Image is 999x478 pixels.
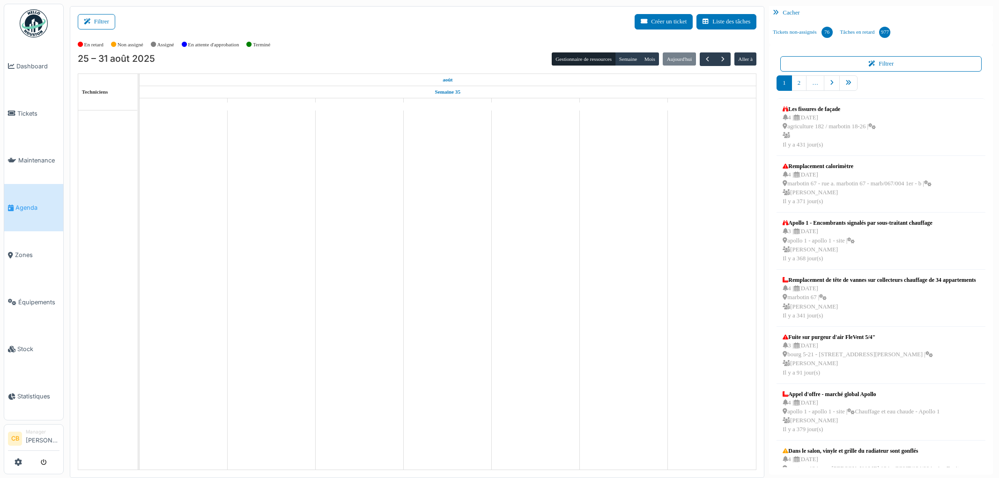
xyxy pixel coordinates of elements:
button: Précédent [700,52,715,66]
label: En retard [84,41,104,49]
button: Aujourd'hui [663,52,696,66]
div: Dans le salon, vinyle et grille du radiateur sont gonflés [783,447,979,455]
a: Maintenance [4,137,63,184]
button: Créer un ticket [635,14,693,29]
a: 27 août 2025 [349,98,370,110]
div: Les fissures de façade [783,105,876,113]
button: Gestionnaire de ressources [552,52,615,66]
div: Cacher [769,6,993,20]
label: Non assigné [118,41,143,49]
span: Dashboard [16,62,59,71]
div: Appel d'offre - marché global Apollo [783,390,940,398]
div: Remplacement de tête de vannes sur collecteurs chauffage de 34 appartements [783,276,976,284]
a: 25 août 2025 [173,98,193,110]
div: Fuite sur purgeur d'air FleVent 5/4" [783,333,933,341]
a: Apollo 1 - Encombrants signalés par sous-traitant chauffage 3 |[DATE] apollo 1 - apollo 1 - site ... [780,216,934,265]
span: Agenda [15,203,59,212]
a: Fuite sur purgeur d'air FleVent 5/4" 3 |[DATE] bourg 5-21 - [STREET_ADDRESS][PERSON_NAME] | [PERS... [780,331,935,380]
a: Remplacement calorimètre 4 |[DATE] marbotin 67 - rue a. marbotin 67 - marb/067/004 1er - b | [PER... [780,160,934,209]
a: 2 [792,75,807,91]
a: Remplacement de tête de vannes sur collecteurs chauffage de 34 appartements 4 |[DATE] marbotin 67... [780,273,978,323]
button: Filtrer [780,56,982,72]
a: Équipements [4,279,63,326]
a: Dashboard [4,43,63,90]
a: 30 août 2025 [613,98,635,110]
button: Liste des tâches [696,14,756,29]
a: … [806,75,824,91]
div: Remplacement calorimètre [783,162,932,170]
a: Agenda [4,184,63,231]
a: 25 août 2025 [440,74,455,86]
a: Appel d'offre - marché global Apollo 4 |[DATE] apollo 1 - apollo 1 - site |Chauffage et eau chaud... [780,388,942,437]
div: 3 | [DATE] bourg 5-21 - [STREET_ADDRESS][PERSON_NAME] | [PERSON_NAME] Il y a 91 jour(s) [783,341,933,377]
a: 26 août 2025 [260,98,283,110]
img: Badge_color-CXgf-gQk.svg [20,9,48,37]
a: Semaine 35 [433,86,463,98]
span: Zones [15,250,59,259]
button: Mois [641,52,659,66]
button: Semaine [615,52,641,66]
nav: pager [777,75,985,98]
div: Manager [26,428,59,435]
h2: 25 – 31 août 2025 [78,53,155,65]
label: Terminé [253,41,270,49]
button: Filtrer [78,14,115,29]
div: 76 [821,27,833,38]
button: Aller à [734,52,756,66]
span: Tickets [17,109,59,118]
label: Assigné [157,41,174,49]
a: Tickets [4,90,63,137]
a: Stock [4,326,63,373]
a: Tickets non-assignés [769,20,836,45]
a: Tâches en retard [836,20,895,45]
a: 1 [777,75,792,91]
div: 4 | [DATE] agriculture 182 / marbotin 18-26 | Il y a 431 jour(s) [783,113,876,149]
div: 4 | [DATE] apollo 1 - apollo 1 - site | Chauffage et eau chaude - Apollo 1 [PERSON_NAME] Il y a 3... [783,398,940,434]
div: 4 | [DATE] marbotin 67 - rue a. marbotin 67 - marb/067/004 1er - b | [PERSON_NAME] Il y a 371 jou... [783,170,932,206]
div: 3 | [DATE] apollo 1 - apollo 1 - site | [PERSON_NAME] Il y a 368 jour(s) [783,227,932,263]
button: Suivant [715,52,730,66]
span: Maintenance [18,156,59,165]
a: 28 août 2025 [438,98,458,110]
a: Les fissures de façade 4 |[DATE] agriculture 182 / marbotin 18-26 | Il y a 431 jour(s) [780,103,878,152]
div: 977 [879,27,890,38]
span: Techniciens [82,89,108,95]
span: Statistiques [17,392,59,401]
li: CB [8,432,22,446]
a: 29 août 2025 [525,98,546,110]
a: Zones [4,231,63,279]
div: 4 | [DATE] marbotin 67 | [PERSON_NAME] Il y a 341 jour(s) [783,284,976,320]
a: CB Manager[PERSON_NAME] [8,428,59,451]
a: Statistiques [4,373,63,420]
div: Apollo 1 - Encombrants signalés par sous-traitant chauffage [783,219,932,227]
label: En attente d'approbation [188,41,239,49]
span: Stock [17,345,59,353]
li: [PERSON_NAME] [26,428,59,449]
a: 31 août 2025 [701,98,722,110]
span: Équipements [18,298,59,307]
